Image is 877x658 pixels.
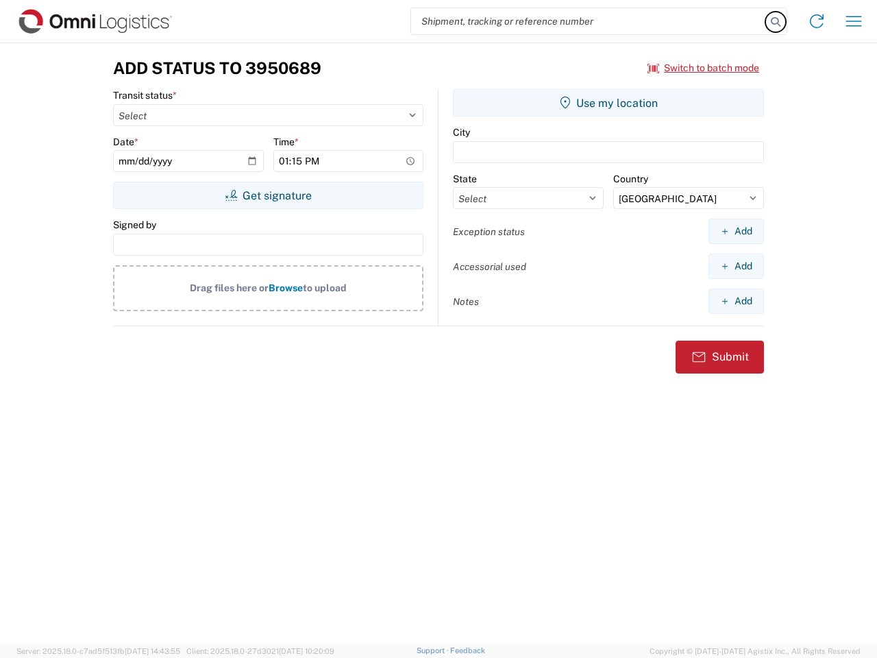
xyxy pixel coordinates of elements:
button: Add [708,254,764,279]
label: Notes [453,295,479,308]
input: Shipment, tracking or reference number [411,8,766,34]
button: Use my location [453,89,764,117]
button: Switch to batch mode [647,57,759,80]
span: [DATE] 10:20:09 [279,647,334,655]
label: Exception status [453,226,525,238]
a: Feedback [450,646,485,655]
h3: Add Status to 3950689 [113,58,321,78]
label: State [453,173,477,185]
button: Submit [676,341,764,374]
span: Drag files here or [190,282,269,293]
span: [DATE] 14:43:55 [125,647,180,655]
label: Transit status [113,89,177,101]
label: Time [273,136,299,148]
label: Accessorial used [453,260,526,273]
button: Add [708,289,764,314]
label: City [453,126,470,138]
label: Country [613,173,648,185]
span: Client: 2025.18.0-27d3021 [186,647,334,655]
button: Get signature [113,182,423,209]
span: Server: 2025.18.0-c7ad5f513fb [16,647,180,655]
span: Copyright © [DATE]-[DATE] Agistix Inc., All Rights Reserved [650,645,861,657]
button: Add [708,219,764,244]
a: Support [417,646,451,655]
span: Browse [269,282,303,293]
label: Date [113,136,138,148]
span: to upload [303,282,347,293]
label: Signed by [113,219,156,231]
